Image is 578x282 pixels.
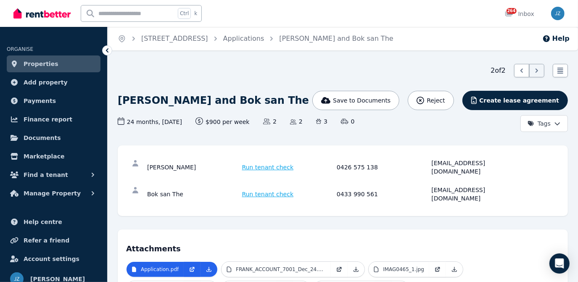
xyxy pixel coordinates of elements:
button: Reject [408,91,454,110]
span: 3 [316,117,327,126]
button: Create lease agreement [462,91,568,110]
button: Save to Documents [312,91,400,110]
h1: [PERSON_NAME] and Bok san The [118,94,309,107]
span: Run tenant check [242,163,294,171]
span: k [194,10,197,17]
a: Help centre [7,213,100,230]
a: Download Attachment [201,262,217,277]
a: IMAG0465_1.jpg [369,262,429,277]
span: Save to Documents [333,96,391,105]
a: Download Attachment [446,262,463,277]
span: Account settings [24,254,79,264]
span: Reject [427,96,445,105]
a: Open in new Tab [184,262,201,277]
span: ORGANISE [7,46,33,52]
a: Add property [7,74,100,91]
span: Documents [24,133,61,143]
span: Run tenant check [242,190,294,198]
div: [EMAIL_ADDRESS][DOMAIN_NAME] [432,159,524,176]
p: IMAG0465_1.jpg [383,266,424,273]
a: [STREET_ADDRESS] [141,34,208,42]
span: Refer a friend [24,235,69,245]
span: Create lease agreement [479,96,559,105]
a: Properties [7,55,100,72]
a: Marketplace [7,148,100,165]
span: Help centre [24,217,62,227]
img: RentBetter [13,7,71,20]
button: Help [542,34,570,44]
p: Application.pdf [141,266,179,273]
div: Open Intercom Messenger [549,253,570,274]
a: Open in new Tab [429,262,446,277]
div: Inbox [505,10,534,18]
span: Marketplace [24,151,64,161]
a: Account settings [7,250,100,267]
button: Manage Property [7,185,100,202]
span: 2 [290,117,303,126]
span: 264 [507,8,517,14]
nav: Breadcrumb [108,27,404,50]
a: Payments [7,92,100,109]
p: FRANK_ACCOUNT_7001_Dec_24.pdf [236,266,326,273]
a: Documents [7,129,100,146]
h4: Attachments [126,238,560,255]
span: Properties [24,59,58,69]
button: Tags [520,115,568,132]
a: Application.pdf [127,262,184,277]
a: [PERSON_NAME] and Bok san The [279,34,393,42]
a: FRANK_ACCOUNT_7001_Dec_24.pdf [222,262,331,277]
img: Jenny Zheng [551,7,565,20]
span: Tags [528,119,551,128]
span: 0 [341,117,354,126]
span: Finance report [24,114,72,124]
span: 2 of 2 [491,66,506,76]
button: Find a tenant [7,166,100,183]
span: Payments [24,96,56,106]
a: Download Attachment [348,262,364,277]
div: Bok san The [147,186,240,203]
div: [PERSON_NAME] [147,159,240,176]
span: Manage Property [24,188,81,198]
span: Add property [24,77,68,87]
span: Find a tenant [24,170,68,180]
span: $900 per week [195,117,250,126]
div: 0426 575 138 [337,159,429,176]
span: 24 months , [DATE] [118,117,182,126]
a: Open in new Tab [331,262,348,277]
a: Applications [223,34,264,42]
div: [EMAIL_ADDRESS][DOMAIN_NAME] [432,186,524,203]
a: Finance report [7,111,100,128]
a: Refer a friend [7,232,100,249]
span: 2 [263,117,277,126]
span: Ctrl [178,8,191,19]
div: 0433 990 561 [337,186,429,203]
